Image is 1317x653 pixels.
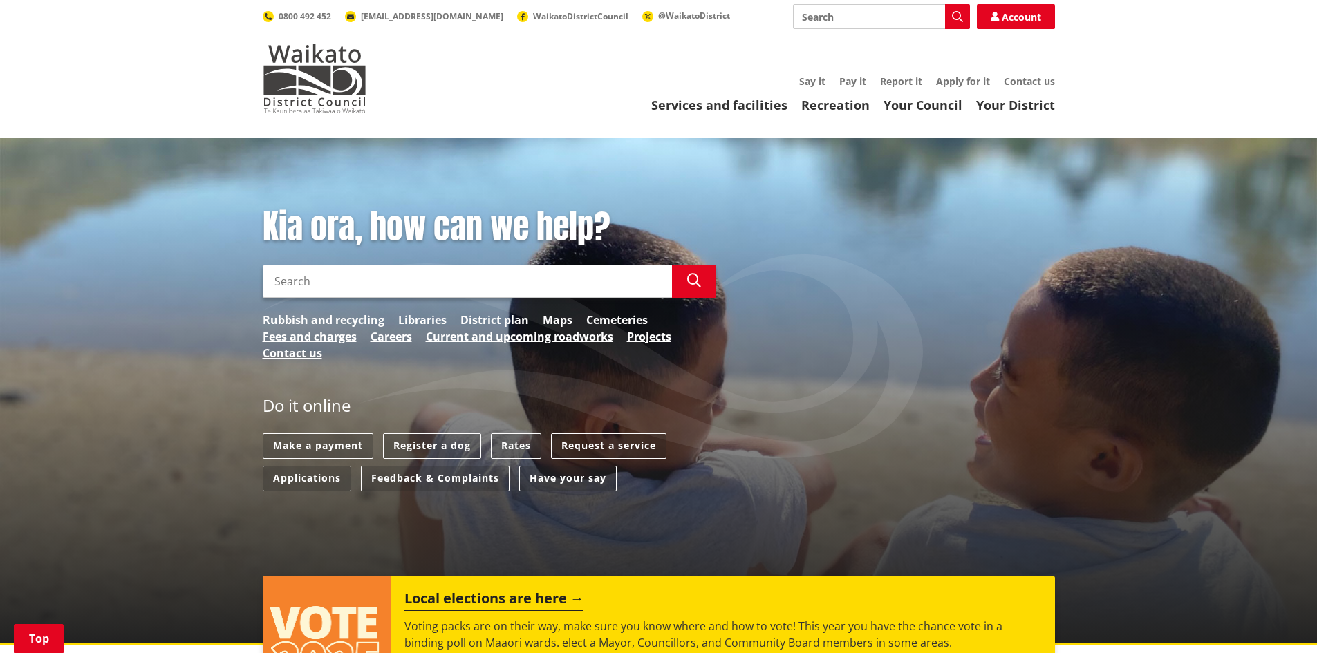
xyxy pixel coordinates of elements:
a: Current and upcoming roadworks [426,328,613,345]
p: Voting packs are on their way, make sure you know where and how to vote! This year you have the c... [404,618,1040,651]
a: Fees and charges [263,328,357,345]
h2: Local elections are here [404,590,583,611]
input: Search input [263,265,672,298]
h1: Kia ora, how can we help? [263,207,716,247]
a: Pay it [839,75,866,88]
a: Your Council [884,97,962,113]
a: [EMAIL_ADDRESS][DOMAIN_NAME] [345,10,503,22]
a: Maps [543,312,572,328]
a: Applications [263,466,351,491]
a: Feedback & Complaints [361,466,510,491]
a: Your District [976,97,1055,113]
a: Register a dog [383,433,481,459]
a: Recreation [801,97,870,113]
a: Rubbish and recycling [263,312,384,328]
a: Report it [880,75,922,88]
span: @WaikatoDistrict [658,10,730,21]
a: Apply for it [936,75,990,88]
a: Have your say [519,466,617,491]
img: Waikato District Council - Te Kaunihera aa Takiwaa o Waikato [263,44,366,113]
a: Make a payment [263,433,373,459]
a: Projects [627,328,671,345]
a: Contact us [1004,75,1055,88]
a: Top [14,624,64,653]
a: 0800 492 452 [263,10,331,22]
a: Say it [799,75,825,88]
span: [EMAIL_ADDRESS][DOMAIN_NAME] [361,10,503,22]
input: Search input [793,4,970,29]
span: WaikatoDistrictCouncil [533,10,628,22]
a: Cemeteries [586,312,648,328]
a: District plan [460,312,529,328]
a: Careers [371,328,412,345]
a: Rates [491,433,541,459]
h2: Do it online [263,396,351,420]
a: Libraries [398,312,447,328]
a: WaikatoDistrictCouncil [517,10,628,22]
a: Contact us [263,345,322,361]
a: Account [977,4,1055,29]
a: Request a service [551,433,666,459]
a: @WaikatoDistrict [642,10,730,21]
span: 0800 492 452 [279,10,331,22]
a: Services and facilities [651,97,787,113]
